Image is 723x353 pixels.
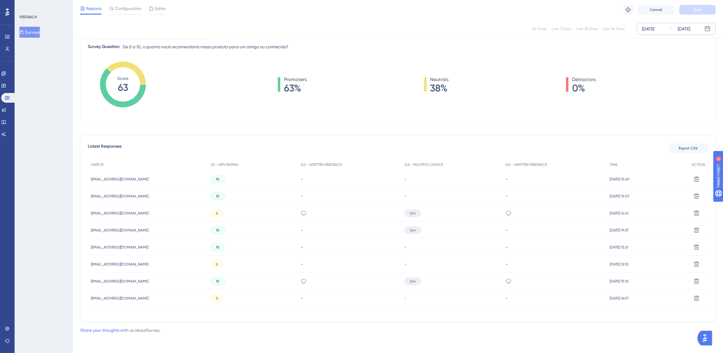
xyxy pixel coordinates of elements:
[301,193,398,199] div: -
[404,194,406,199] span: -
[610,162,617,167] span: TIME
[91,279,148,284] span: [EMAIL_ADDRESS][DOMAIN_NAME]
[532,26,547,31] div: All Times
[410,228,416,233] span: Sim
[410,211,416,216] span: Sim
[19,15,37,19] div: FEEDBACK
[91,194,148,199] span: [EMAIL_ADDRESS][DOMAIN_NAME]
[576,26,598,31] div: Last 30 Days
[284,76,307,83] span: Promoters
[80,328,119,333] a: Share your thoughts
[610,228,629,233] span: [DATE] 19:37
[506,193,604,199] div: -
[679,5,716,15] button: Save
[115,5,142,12] span: Configuration
[572,83,596,93] span: 0%
[693,7,702,12] span: Save
[404,296,406,301] span: -
[301,295,398,301] div: -
[91,162,104,167] span: USER ID
[14,2,38,9] span: Need Help?
[638,5,674,15] button: Cancel
[506,176,604,182] div: -
[80,327,160,334] div: with us about Survey .
[610,194,629,199] span: [DATE] 15:07
[404,177,406,182] span: -
[216,279,220,284] span: 10
[603,26,625,31] div: Last 90 Days
[410,279,416,284] span: Sim
[642,25,654,33] div: [DATE]
[301,261,398,267] div: -
[42,3,44,8] div: 4
[284,83,307,93] span: 63%
[404,245,406,250] span: -
[506,244,604,250] div: -
[404,262,406,267] span: -
[669,143,708,153] button: Export CSV
[552,26,571,31] div: Last 7 Days
[216,296,218,301] span: 8
[19,27,40,38] button: Surveys
[91,245,148,250] span: [EMAIL_ADDRESS][DOMAIN_NAME]
[155,5,166,12] span: Editor
[301,176,398,182] div: -
[216,262,218,267] span: 8
[91,211,148,216] span: [EMAIL_ADDRESS][DOMAIN_NAME]
[301,244,398,250] div: -
[610,262,629,267] span: [DATE] 12:10
[301,162,342,167] span: Q2 - WRITTEN FEEDBACK
[216,177,220,182] span: 10
[610,279,629,284] span: [DATE] 15:15
[610,211,629,216] span: [DATE] 14:41
[697,329,716,347] iframe: UserGuiding AI Assistant Launcher
[123,43,288,50] span: De 0 a 10, o quanto você recomendaria nosso produto para um amigo ou conhecido?
[506,295,604,301] div: -
[211,162,238,167] span: Q1 - NPS RATING
[430,76,449,83] span: Neutrals
[91,296,148,301] span: [EMAIL_ADDRESS][DOMAIN_NAME]
[88,143,121,154] span: Latest Responses
[506,261,604,267] div: -
[692,162,705,167] span: ACTION
[572,76,596,83] span: Detractors
[506,227,604,233] div: -
[216,245,220,250] span: 10
[88,43,120,50] div: Survey Question:
[610,177,629,182] span: [DATE] 15:49
[216,228,220,233] span: 10
[650,7,663,12] span: Cancel
[216,194,220,199] span: 10
[430,83,449,93] span: 38%
[301,227,398,233] div: -
[118,82,128,93] tspan: 63
[91,177,148,182] span: [EMAIL_ADDRESS][DOMAIN_NAME]
[216,211,218,216] span: 8
[610,296,629,301] span: [DATE] 16:57
[506,162,547,167] span: Q4 - WRITTEN FEEDBACK
[91,228,148,233] span: [EMAIL_ADDRESS][DOMAIN_NAME]
[86,5,101,12] span: Reports
[678,25,690,33] div: [DATE]
[679,146,698,151] span: Export CSV
[404,162,443,167] span: Q3 - MULTIPLE CHOICE
[610,245,628,250] span: [DATE] 15:21
[91,262,148,267] span: [EMAIL_ADDRESS][DOMAIN_NAME]
[118,76,129,81] tspan: Score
